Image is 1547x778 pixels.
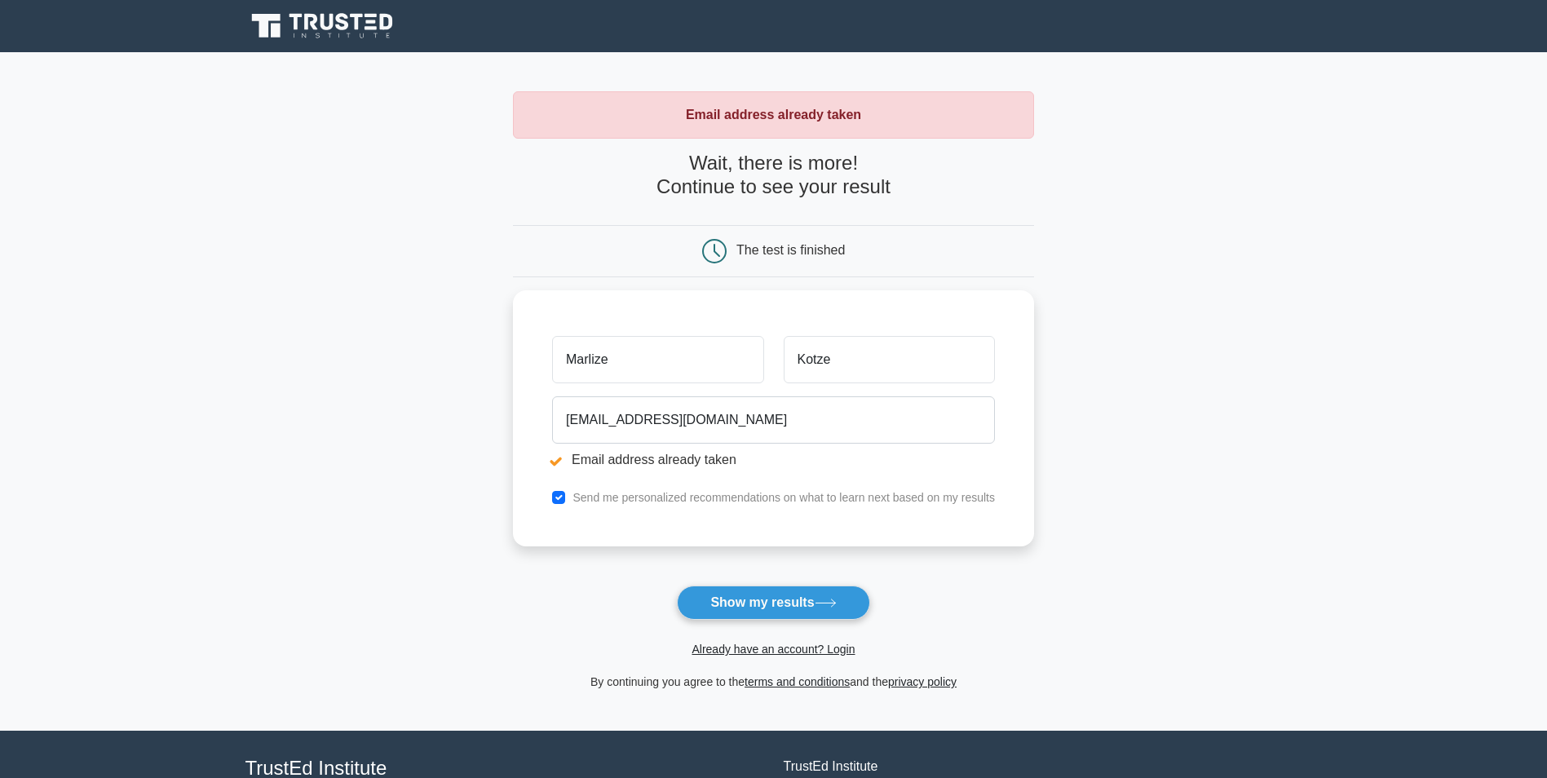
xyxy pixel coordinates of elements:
label: Send me personalized recommendations on what to learn next based on my results [572,491,995,504]
strong: Email address already taken [686,108,861,122]
a: privacy policy [888,675,957,688]
li: Email address already taken [552,450,995,470]
a: terms and conditions [745,675,850,688]
input: First name [552,336,763,383]
button: Show my results [677,586,869,620]
a: Already have an account? Login [692,643,855,656]
h4: Wait, there is more! Continue to see your result [513,152,1034,199]
div: The test is finished [736,243,845,257]
div: By continuing you agree to the and the [503,672,1044,692]
input: Email [552,396,995,444]
input: Last name [784,336,995,383]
